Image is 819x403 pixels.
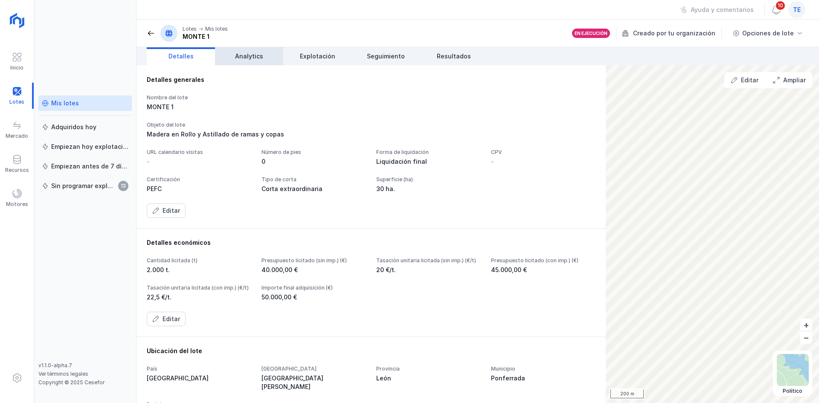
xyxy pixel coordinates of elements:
[147,203,186,218] button: Editar
[38,178,132,194] a: Sin programar explotación13
[767,73,811,87] button: Ampliar
[491,257,595,264] div: Presupuesto licitado (con imp.) (€)
[261,176,366,183] div: Tipo de corta
[261,365,366,372] div: [GEOGRAPHIC_DATA]
[163,206,180,215] div: Editar
[376,176,481,183] div: Superficie (ha)
[147,284,251,291] div: Tasación unitaria licitada (con imp.) (€/t)
[261,284,366,291] div: Importe final adquisición (€)
[367,52,405,61] span: Seguimiento
[38,379,132,386] div: Copyright © 2025 Cesefor
[147,103,251,111] div: MONTE 1
[261,157,366,166] div: 0
[147,122,595,128] div: Objeto del lote
[376,185,481,193] div: 30 ha.
[147,238,595,247] div: Detalles económicos
[38,139,132,154] a: Empiezan hoy explotación
[147,130,595,139] div: Madera en Rollo y Astillado de ramas y copas
[147,47,215,65] a: Detalles
[283,47,351,65] a: Explotación
[741,76,758,84] div: Editar
[351,47,420,65] a: Seguimiento
[147,149,251,156] div: URL calendario visitas
[691,6,754,14] div: Ayuda y comentarios
[38,119,132,135] a: Adquiridos hoy
[147,365,251,372] div: País
[800,331,812,344] button: –
[147,176,251,183] div: Certificación
[376,365,481,372] div: Provincia
[38,159,132,174] a: Empiezan antes de 7 días
[575,30,607,36] div: En ejecución
[235,52,263,61] span: Analytics
[147,75,595,84] div: Detalles generales
[6,10,28,31] img: logoRight.svg
[491,374,595,383] div: Ponferrada
[420,47,488,65] a: Resultados
[147,312,186,326] button: Editar
[38,96,132,111] a: Mis lotes
[147,257,251,264] div: Cantidad licitada (t)
[725,73,764,87] button: Editar
[261,293,366,302] div: 50.000,00 €
[742,29,794,38] div: Opciones de lote
[491,157,494,166] div: -
[800,319,812,331] button: +
[215,47,283,65] a: Analytics
[376,374,481,383] div: León
[38,371,88,377] a: Ver términos legales
[777,388,809,394] div: Político
[777,354,809,386] img: political.webp
[147,374,251,383] div: [GEOGRAPHIC_DATA]
[168,52,194,61] span: Detalles
[147,157,150,166] div: -
[51,182,116,190] div: Sin programar explotación
[376,266,481,274] div: 20 €/t.
[261,266,366,274] div: 40.000,00 €
[205,26,228,32] div: Mis lotes
[38,362,132,369] div: v1.1.0-alpha.7
[147,266,251,274] div: 2.000 t.
[261,149,366,156] div: Número de pies
[51,99,79,107] div: Mis lotes
[376,257,481,264] div: Tasación unitaria licitada (sin imp.) (€/t)
[675,3,759,17] button: Ayuda y comentarios
[10,64,23,71] div: Inicio
[6,133,28,139] div: Mercado
[147,347,595,355] div: Ubicación del lote
[163,315,180,323] div: Editar
[147,94,251,101] div: Nombre del lote
[622,27,723,40] div: Creado por tu organización
[51,142,128,151] div: Empiezan hoy explotación
[118,181,128,191] span: 13
[437,52,471,61] span: Resultados
[6,201,28,208] div: Motores
[376,149,481,156] div: Forma de liquidación
[261,185,366,193] div: Corta extraordinaria
[793,6,801,14] span: te
[261,374,366,391] div: [GEOGRAPHIC_DATA][PERSON_NAME]
[51,162,128,171] div: Empiezan antes de 7 días
[183,26,197,32] div: Lotes
[147,293,251,302] div: 22,5 €/t.
[300,52,335,61] span: Explotación
[783,76,806,84] div: Ampliar
[147,185,251,193] div: PEFC
[5,167,29,174] div: Recursos
[491,365,595,372] div: Municipio
[51,123,96,131] div: Adquiridos hoy
[491,149,595,156] div: CPV
[775,0,786,11] span: 10
[376,157,481,166] div: Liquidación final
[183,32,228,41] div: MONTE 1
[261,257,366,264] div: Presupuesto licitado (sin imp.) (€)
[491,266,595,274] div: 45.000,00 €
